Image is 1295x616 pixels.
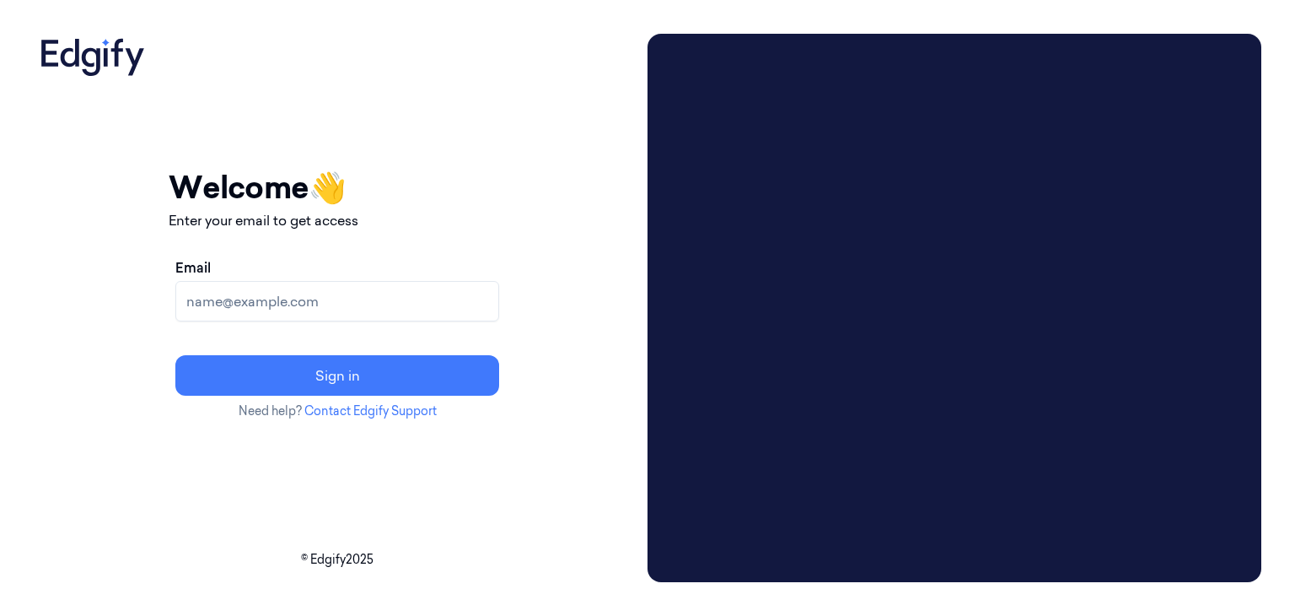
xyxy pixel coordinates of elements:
[175,355,499,396] button: Sign in
[175,281,499,322] input: name@example.com
[169,403,506,420] p: Need help?
[34,551,641,569] p: © Edgify 2025
[304,403,437,419] a: Contact Edgify Support
[169,210,506,230] p: Enter your email to get access
[175,257,211,278] label: Email
[169,165,506,210] h1: Welcome 👋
